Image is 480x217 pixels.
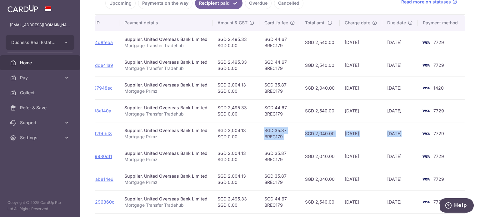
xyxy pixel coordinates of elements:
td: SGD 44.67 BREC179 [259,190,300,213]
td: SGD 2,004.13 SGD 0.00 [212,145,259,168]
td: SGD 2,495.33 SGD 0.00 [212,99,259,122]
th: Payment details [119,15,212,31]
span: 7729 [433,108,444,113]
span: 7729 [433,154,444,159]
td: [DATE] [340,31,382,54]
p: Mortgage Primz [124,134,207,140]
img: Bank Card [420,39,432,46]
p: Mortgage Transfer Tradehub [124,202,207,208]
div: Supplier. United Overseas Bank Limited [124,105,207,111]
span: 1420 [433,85,444,91]
iframe: Opens a widget where you can find more information [440,198,474,214]
th: Payment method [418,15,465,31]
span: 7729 [433,40,444,45]
img: CardUp [7,5,38,12]
span: Collect [20,90,61,96]
span: 7729 [433,131,444,136]
div: Supplier. United Overseas Bank Limited [124,36,207,42]
span: 7729 [433,199,444,205]
span: 7729 [433,62,444,68]
p: Mortgage Transfer Tradehub [124,111,207,117]
td: SGD 2,540.00 [300,31,340,54]
td: SGD 44.67 BREC179 [259,99,300,122]
div: Supplier. United Overseas Bank Limited [124,150,207,156]
td: SGD 35.87 BREC179 [259,168,300,190]
span: Support [20,120,61,126]
span: CardUp fee [264,20,288,26]
td: [DATE] [382,99,418,122]
img: Bank Card [420,175,432,183]
img: Bank Card [420,130,432,137]
td: SGD 2,540.00 [300,190,340,213]
td: SGD 2,004.13 SGD 0.00 [212,76,259,99]
td: SGD 35.87 BREC179 [259,145,300,168]
span: Amount & GST [217,20,247,26]
a: txn_3a83296860c [76,199,114,205]
td: [DATE] [340,190,382,213]
div: Supplier. United Overseas Bank Limited [124,59,207,65]
span: Settings [20,135,61,141]
p: Mortgage Primz [124,88,207,94]
span: Charge date [345,20,370,26]
td: SGD 2,040.00 [300,122,340,145]
td: SGD 35.87 BREC179 [259,122,300,145]
p: Mortgage Transfer Tradehub [124,42,207,49]
td: SGD 2,495.33 SGD 0.00 [212,54,259,76]
button: Duchess Real Estate Investment Pte Ltd [6,35,74,50]
p: Mortgage Primz [124,179,207,185]
span: Duchess Real Estate Investment Pte Ltd [11,39,57,46]
span: Pay [20,75,61,81]
td: SGD 2,040.00 [300,76,340,99]
span: Refer & Save [20,105,61,111]
td: [DATE] [340,54,382,76]
td: [DATE] [340,168,382,190]
td: [DATE] [382,122,418,145]
td: [DATE] [382,31,418,54]
td: SGD 2,495.33 SGD 0.00 [212,31,259,54]
div: Supplier. United Overseas Bank Limited [124,82,207,88]
p: Mortgage Primz [124,156,207,163]
td: SGD 2,040.00 [300,168,340,190]
td: SGD 2,004.13 SGD 0.00 [212,168,259,190]
img: Bank Card [420,198,432,206]
p: [EMAIL_ADDRESS][DOMAIN_NAME] [10,22,70,28]
td: SGD 2,540.00 [300,54,340,76]
td: SGD 2,540.00 [300,99,340,122]
td: [DATE] [382,168,418,190]
img: Bank Card [420,107,432,115]
td: SGD 35.87 BREC179 [259,76,300,99]
span: 7729 [433,176,444,182]
td: SGD 2,004.13 SGD 0.00 [212,122,259,145]
span: Due date [387,20,406,26]
td: SGD 2,495.33 SGD 0.00 [212,190,259,213]
td: SGD 44.67 BREC179 [259,54,300,76]
td: [DATE] [340,76,382,99]
td: [DATE] [382,190,418,213]
img: Bank Card [420,153,432,160]
span: Total amt. [305,20,326,26]
td: [DATE] [382,145,418,168]
td: [DATE] [340,145,382,168]
td: SGD 44.67 BREC179 [259,31,300,54]
td: [DATE] [382,54,418,76]
th: Payment ID [71,15,119,31]
div: Supplier. United Overseas Bank Limited [124,173,207,179]
div: Supplier. United Overseas Bank Limited [124,127,207,134]
img: Bank Card [420,62,432,69]
td: [DATE] [340,122,382,145]
span: Home [20,60,61,66]
p: Mortgage Transfer Tradehub [124,65,207,72]
td: [DATE] [340,99,382,122]
td: [DATE] [382,76,418,99]
td: SGD 2,040.00 [300,145,340,168]
img: Bank Card [420,84,432,92]
div: Supplier. United Overseas Bank Limited [124,196,207,202]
